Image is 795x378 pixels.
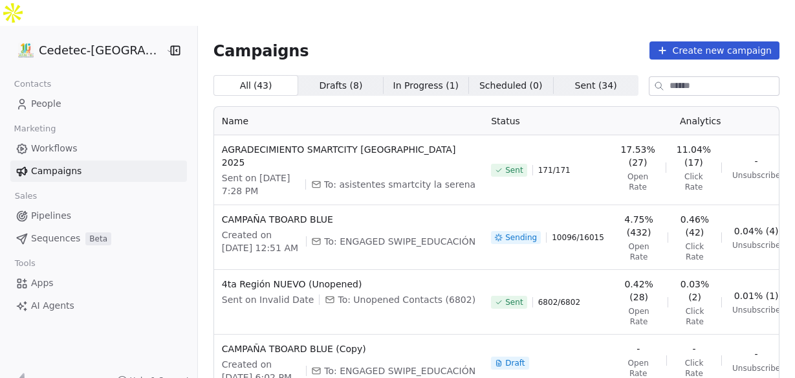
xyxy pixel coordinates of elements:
span: Pipelines [31,209,71,223]
span: In Progress ( 1 ) [393,79,459,93]
span: - [693,342,696,355]
span: 0.04% (4) [734,225,779,238]
span: Marketing [8,119,61,139]
span: CAMPAÑA TBOARD BLUE (Copy) [222,342,475,355]
span: Sequences [31,232,80,245]
span: Beta [85,232,111,245]
span: People [31,97,61,111]
button: Cedetec-[GEOGRAPHIC_DATA] [16,39,156,61]
span: Tools [9,254,41,273]
a: People [10,93,187,115]
span: Sent [505,165,523,175]
span: 0.46% (42) [679,213,712,239]
span: Drafts ( 8 ) [319,79,362,93]
span: 4ta Región NUEVO (Unopened) [222,278,475,291]
span: To: ENGAGED SWIPE_EDUCACIÓN [324,235,475,248]
a: Pipelines [10,205,187,227]
span: To: ENGAGED SWIPE_EDUCACIÓN [324,364,475,377]
span: Scheduled ( 0 ) [479,79,543,93]
span: Open Rate [620,306,657,327]
span: Sent [505,297,523,307]
span: Campaigns [213,41,309,60]
span: Unsubscribe [732,170,780,181]
span: Unsubscribe [732,305,780,315]
span: 17.53% (27) [620,143,655,169]
span: Apps [31,276,54,290]
span: Click Rate [677,172,712,192]
span: Workflows [31,142,78,155]
span: 0.03% (2) [679,278,711,304]
span: Campaigns [31,164,82,178]
span: To: Unopened Contacts (6802) [338,293,475,306]
span: AI Agents [31,299,74,313]
a: Campaigns [10,161,187,182]
th: Status [483,107,613,135]
span: 0.01% (1) [734,289,779,302]
span: Sent on [DATE] 7:28 PM [222,172,300,197]
a: Apps [10,272,187,294]
span: Created on [DATE] 12:51 AM [222,228,301,254]
span: - [637,342,640,355]
button: Create new campaign [649,41,779,60]
span: AGRADECIMIENTO SMARTCITY [GEOGRAPHIC_DATA] 2025 [222,143,475,169]
a: AI Agents [10,295,187,317]
span: Unsubscribe [732,240,780,250]
span: Sales [9,186,43,206]
span: Cedetec-[GEOGRAPHIC_DATA] [39,42,162,59]
span: Open Rate [620,172,655,192]
span: Open Rate [620,241,657,262]
span: 4.75% (432) [620,213,657,239]
span: 11.04% (17) [677,143,712,169]
span: Click Rate [679,306,711,327]
span: 6802 / 6802 [538,297,580,307]
span: Sent on Invalid Date [222,293,314,306]
span: To: asistentes smartcity la serena [324,178,476,191]
th: Analytics [613,107,788,135]
span: - [755,155,758,168]
span: CAMPAÑA TBOARD BLUE [222,213,475,226]
img: IMAGEN%2010%20A%C3%83%C2%91OS.png [18,43,34,58]
iframe: Intercom live chat [751,334,782,365]
span: Click Rate [679,241,712,262]
th: Name [214,107,483,135]
span: 10096 / 16015 [552,232,604,243]
span: Unsubscribe [732,363,780,373]
span: Sending [505,232,537,243]
span: 171 / 171 [538,165,571,175]
span: Draft [505,358,525,368]
span: Contacts [8,74,57,94]
span: Sent ( 34 ) [575,79,617,93]
a: Workflows [10,138,187,159]
span: 0.42% (28) [620,278,657,304]
a: SequencesBeta [10,228,187,249]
